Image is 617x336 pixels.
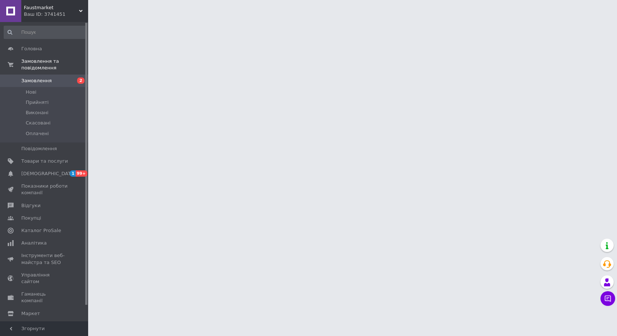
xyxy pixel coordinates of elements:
[21,145,57,152] span: Повідомлення
[24,11,88,18] div: Ваш ID: 3741451
[21,58,88,71] span: Замовлення та повідомлення
[21,170,76,177] span: [DEMOGRAPHIC_DATA]
[70,170,76,177] span: 1
[21,77,52,84] span: Замовлення
[4,26,87,39] input: Пошук
[76,170,88,177] span: 99+
[21,291,68,304] span: Гаманець компанії
[600,291,615,306] button: Чат з покупцем
[21,272,68,285] span: Управління сайтом
[21,202,40,209] span: Відгуки
[21,215,41,221] span: Покупці
[21,183,68,196] span: Показники роботи компанії
[21,227,61,234] span: Каталог ProSale
[77,77,84,84] span: 2
[26,109,48,116] span: Виконані
[21,158,68,165] span: Товари та послуги
[26,99,48,106] span: Прийняті
[24,4,79,11] span: Faustmarket
[26,130,49,137] span: Оплачені
[21,252,68,265] span: Інструменти веб-майстра та SEO
[21,46,42,52] span: Головна
[26,89,36,95] span: Нові
[26,120,51,126] span: Скасовані
[21,240,47,246] span: Аналітика
[21,310,40,317] span: Маркет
